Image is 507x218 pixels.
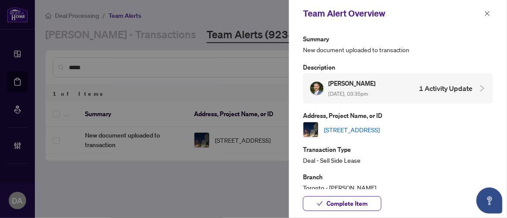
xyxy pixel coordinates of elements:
div: Profile Icon[PERSON_NAME] [DATE], 03:35pm1 Activity Update [303,73,493,104]
span: close [484,10,490,17]
p: Branch [303,172,493,182]
h5: [PERSON_NAME] [328,78,377,88]
span: check [317,201,323,207]
div: Deal - Sell Side Lease [303,144,493,165]
h4: 1 Activity Update [419,83,473,94]
span: Complete Item [327,197,367,211]
span: collapsed [478,84,486,92]
p: Transaction Type [303,144,493,154]
a: [STREET_ADDRESS] [324,125,380,134]
p: Address, Project Name, or ID [303,111,493,121]
div: Toronto - [PERSON_NAME] [303,172,493,192]
span: New document uploaded to transaction [303,45,493,55]
button: Open asap [476,188,503,214]
p: Description [303,62,493,72]
span: [DATE], 03:35pm [328,91,368,97]
button: Complete Item [303,196,381,211]
img: Profile Icon [310,82,323,95]
p: Summary [303,34,493,44]
div: Team Alert Overview [303,7,482,20]
img: thumbnail-img [303,122,318,137]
